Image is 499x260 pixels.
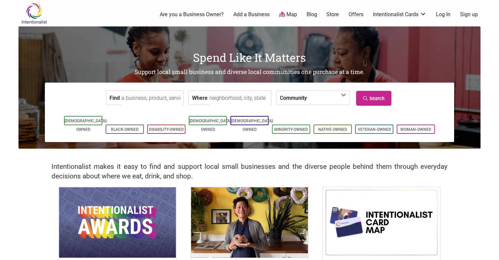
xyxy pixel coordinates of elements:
a: Map [279,11,297,19]
a: Black-Owned [111,127,139,132]
a: Veteran-Owned [358,127,391,132]
label: Find [110,91,120,105]
label: Community [280,91,307,105]
a: Sign up [460,11,478,18]
input: a business, product, service [121,91,182,105]
a: [DEMOGRAPHIC_DATA]-Owned [231,119,274,132]
a: Offers [349,11,363,18]
a: Search [356,91,391,106]
a: [DEMOGRAPHIC_DATA]-Owned [189,119,232,132]
a: Native-Owned [318,127,347,132]
img: Intentionalist Card Map [323,187,440,257]
a: Store [326,11,339,18]
h2: Intentionalist makes it easy to find and support local small businesses and the diverse people be... [51,162,448,181]
a: Woman-Owned [400,127,431,132]
h2: Support local small business and diverse local communities one purchase at a time. [18,68,481,76]
a: [DEMOGRAPHIC_DATA]-Owned [65,119,108,132]
input: neighborhood, city, state [209,91,270,105]
h1: Spend Like It Matters [18,50,481,65]
label: Where [192,91,208,105]
a: Disability-Owned [149,127,184,132]
a: Blog [307,11,317,18]
a: Add a Business [233,11,270,18]
img: King Donuts - Hong Chhuor [191,187,308,257]
a: Are you a Business Owner? [160,11,224,18]
a: Log In [436,11,450,18]
img: Intentionalist Awards [59,187,176,257]
a: Intentionalist Cards [373,11,426,18]
img: Intentionalist [18,3,50,24]
a: Minority-Owned [274,127,308,132]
